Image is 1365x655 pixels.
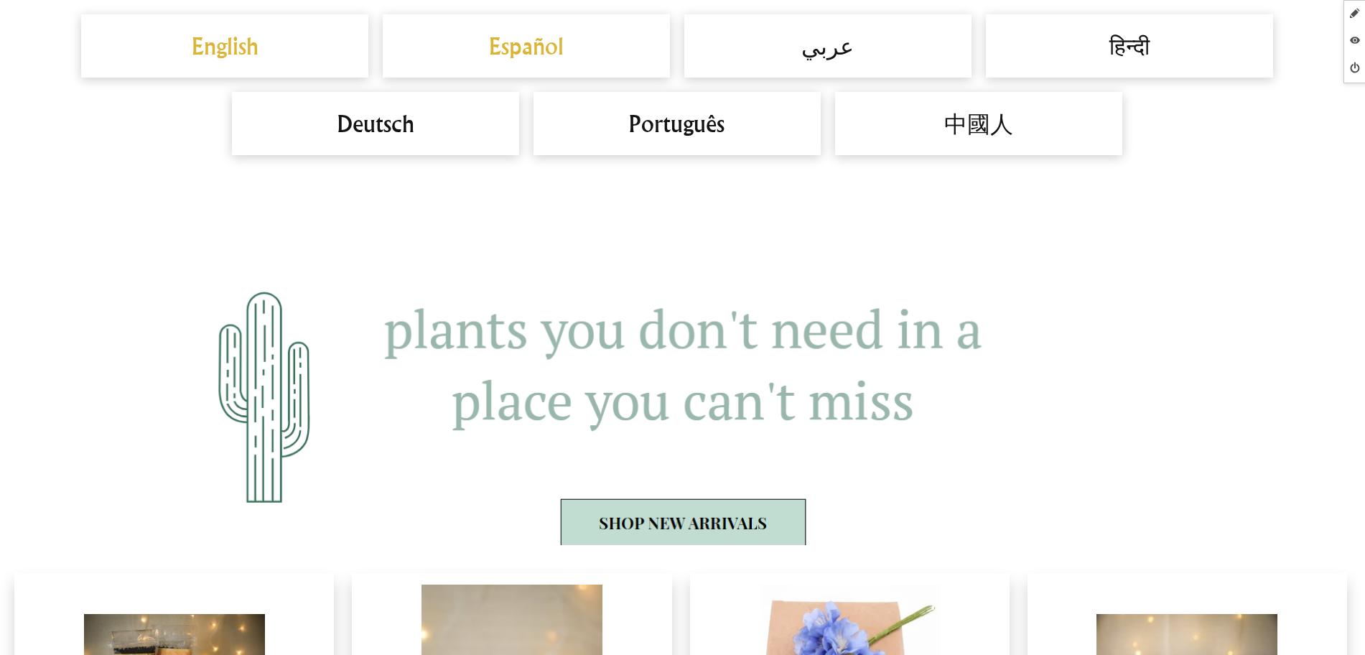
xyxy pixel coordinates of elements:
[548,106,806,141] h2: Português
[849,106,1108,141] h2: 中國人
[95,29,354,63] a: English
[699,29,957,63] h2: عربي
[246,106,505,141] h2: Deutsch
[397,29,656,63] a: Español
[1000,29,1259,63] h2: हिन्दी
